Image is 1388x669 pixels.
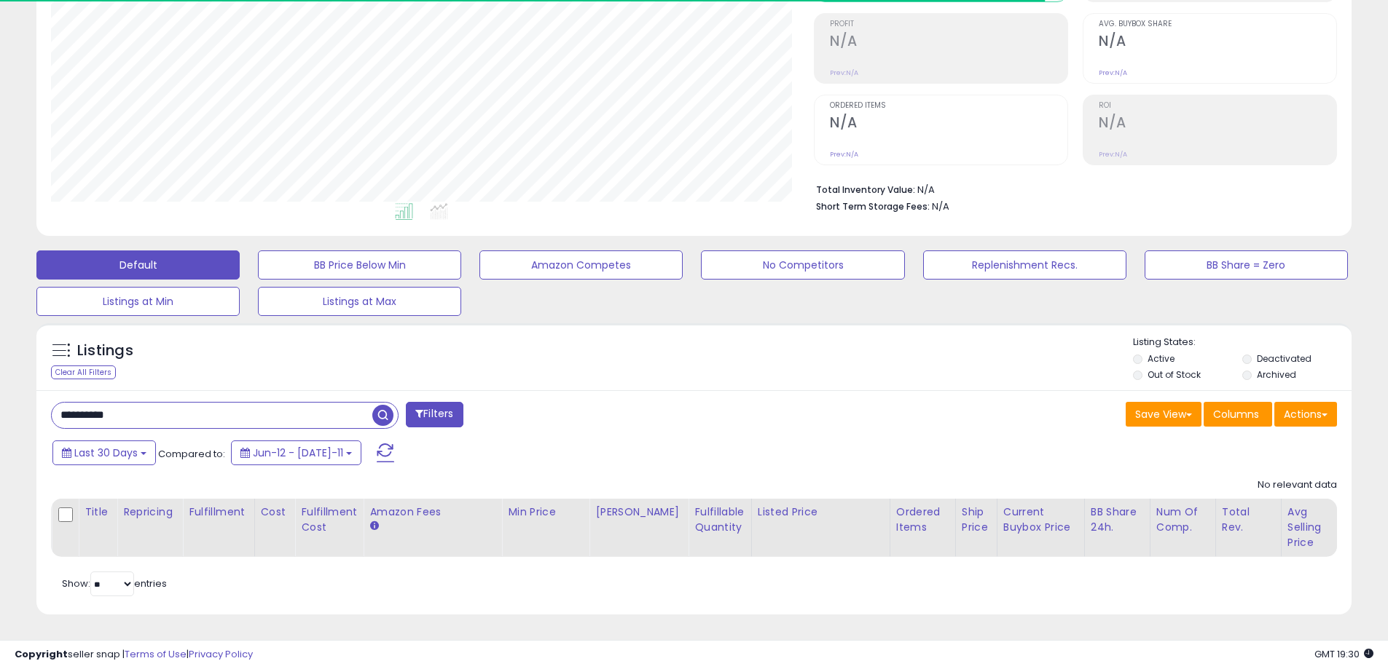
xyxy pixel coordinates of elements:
[231,440,361,465] button: Jun-12 - [DATE]-11
[369,504,495,520] div: Amazon Fees
[1099,33,1336,52] h2: N/A
[1287,504,1341,550] div: Avg Selling Price
[701,250,904,280] button: No Competitors
[1257,368,1296,381] label: Archived
[962,504,991,535] div: Ship Price
[830,68,858,77] small: Prev: N/A
[261,504,289,520] div: Cost
[258,287,461,316] button: Listings at Max
[36,250,240,280] button: Default
[1148,368,1201,381] label: Out of Stock
[816,180,1326,197] li: N/A
[1099,68,1127,77] small: Prev: N/A
[369,520,378,533] small: Amazon Fees.
[52,440,156,465] button: Last 30 Days
[123,504,176,520] div: Repricing
[932,199,949,213] span: N/A
[258,250,461,280] button: BB Price Below Min
[758,504,884,520] div: Listed Price
[253,446,343,460] span: Jun-12 - [DATE]-11
[1258,478,1337,492] div: No relevant data
[1133,336,1352,349] p: Listing States:
[1099,150,1127,159] small: Prev: N/A
[15,648,253,662] div: seller snap | |
[1257,352,1311,365] label: Deactivated
[694,504,745,535] div: Fulfillable Quantity
[1126,402,1201,427] button: Save View
[36,287,240,316] button: Listings at Min
[15,647,68,661] strong: Copyright
[1148,352,1175,365] label: Active
[1099,20,1336,28] span: Avg. Buybox Share
[816,200,930,213] b: Short Term Storage Fees:
[51,365,116,379] div: Clear All Filters
[1204,402,1272,427] button: Columns
[830,33,1067,52] h2: N/A
[1099,114,1336,134] h2: N/A
[301,504,357,535] div: Fulfillment Cost
[189,504,248,520] div: Fulfillment
[62,577,167,590] span: Show: entries
[1314,647,1373,661] span: 2025-08-11 19:30 GMT
[479,250,683,280] button: Amazon Competes
[125,647,187,661] a: Terms of Use
[830,114,1067,134] h2: N/A
[896,504,949,535] div: Ordered Items
[406,402,463,427] button: Filters
[1222,504,1275,535] div: Total Rev.
[85,504,111,520] div: Title
[189,647,253,661] a: Privacy Policy
[830,150,858,159] small: Prev: N/A
[1145,250,1348,280] button: BB Share = Zero
[158,447,225,461] span: Compared to:
[595,504,682,520] div: [PERSON_NAME]
[830,20,1067,28] span: Profit
[77,341,133,361] h5: Listings
[74,446,138,460] span: Last 30 Days
[1213,407,1259,421] span: Columns
[1099,102,1336,110] span: ROI
[830,102,1067,110] span: Ordered Items
[1156,504,1209,535] div: Num of Comp.
[816,183,915,196] b: Total Inventory Value:
[1274,402,1337,427] button: Actions
[1091,504,1144,535] div: BB Share 24h.
[1003,504,1078,535] div: Current Buybox Price
[923,250,1126,280] button: Replenishment Recs.
[508,504,583,520] div: Min Price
